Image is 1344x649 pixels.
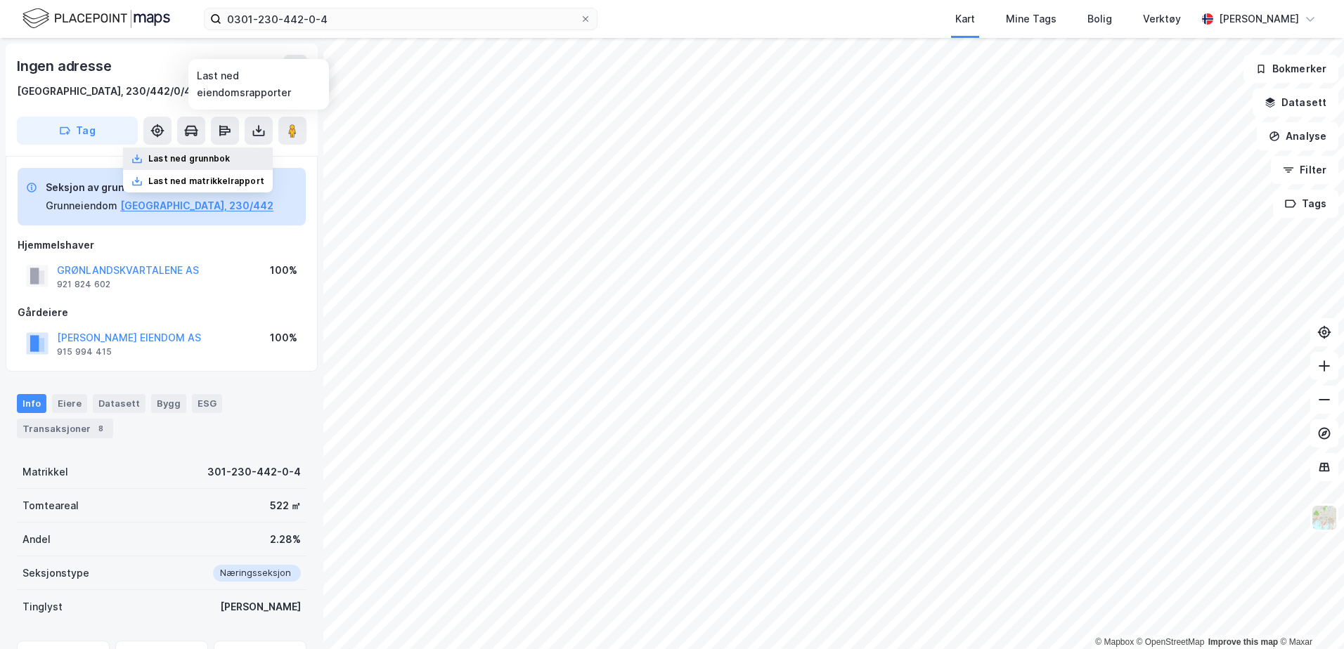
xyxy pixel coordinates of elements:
div: Seksjonstype [22,565,89,582]
div: Gårdeiere [18,304,306,321]
div: 522 ㎡ [270,497,301,514]
button: Tag [17,117,138,145]
div: Datasett [93,394,146,412]
div: Hjemmelshaver [18,237,306,254]
button: Filter [1271,156,1338,184]
div: Andel [22,531,51,548]
button: Datasett [1253,88,1338,117]
div: Matrikkel [22,464,68,480]
div: Bygg [151,394,186,412]
div: Eiere [52,394,87,412]
div: 921 824 602 [57,279,110,290]
div: Info [17,394,46,412]
div: Bolig [1087,11,1112,27]
a: Mapbox [1095,637,1134,647]
div: Last ned matrikkelrapport [148,176,264,187]
div: 100% [270,262,297,279]
div: Ingen adresse [17,55,114,77]
div: Kart [955,11,975,27]
div: 301-230-442-0-4 [207,464,301,480]
div: 8 [93,421,108,435]
div: 915 994 415 [57,346,112,358]
div: Last ned grunnbok [148,153,230,164]
a: OpenStreetMap [1137,637,1205,647]
div: [PERSON_NAME] [1219,11,1299,27]
div: 100% [270,329,297,346]
button: Tags [1273,190,1338,218]
div: Transaksjoner [17,419,113,438]
button: [GEOGRAPHIC_DATA], 230/442 [120,197,273,214]
div: Tinglyst [22,598,63,615]
div: Grunneiendom [46,197,117,214]
input: Søk på adresse, matrikkel, gårdeiere, leietakere eller personer [221,8,580,29]
div: Seksjon av grunneiendom [46,179,273,196]
iframe: Chat Widget [1274,582,1344,649]
img: logo.f888ab2527a4732fd821a326f86c7f29.svg [22,6,170,31]
a: Improve this map [1208,637,1278,647]
div: Verktøy [1143,11,1181,27]
div: Tomteareal [22,497,79,514]
button: Analyse [1257,122,1338,150]
div: [PERSON_NAME] [220,598,301,615]
div: Mine Tags [1006,11,1057,27]
button: Bokmerker [1243,55,1338,83]
img: Z [1311,504,1338,531]
div: 2.28% [270,531,301,548]
div: [GEOGRAPHIC_DATA], 230/442/0/4 [17,83,191,100]
div: ESG [192,394,222,412]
